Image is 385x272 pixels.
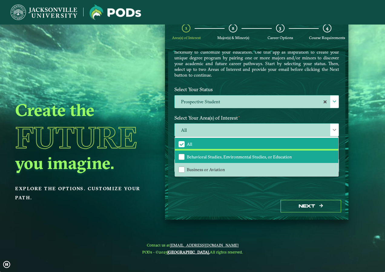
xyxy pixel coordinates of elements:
[90,5,141,20] img: Jacksonville University logo
[187,141,192,147] span: All
[175,95,339,108] label: Prospective Student
[238,114,240,119] sup: ⋆
[174,138,339,144] p: Maximum 2 selections are allowed
[15,99,150,121] h2: Create the
[170,112,344,124] label: Select Your Area(s) of Interest
[217,35,249,40] span: Major(s) & Minor(s)
[309,35,345,40] span: Course Requirements
[185,25,187,31] span: 1
[187,167,225,172] span: Business or Aviation
[175,124,339,137] span: All
[187,154,292,160] span: Behavioral Studies, Environmental Studies, or Education
[11,5,77,20] img: Jacksonville University logo
[175,151,338,163] li: Behavioral Studies, Environmental Studies, or Education
[170,148,344,159] label: Enter your email below to receive a summary of the POD that you create.
[170,243,239,247] a: [EMAIL_ADDRESS][DOMAIN_NAME]
[175,138,338,151] li: All
[15,123,150,152] h1: Future
[142,243,243,247] span: Contact us at
[142,250,243,254] span: PODs - ©2025 All rights reserved.
[167,250,210,254] a: [GEOGRAPHIC_DATA].
[15,184,150,202] p: Explore the options. Customize your path.
[170,84,344,95] label: Select Your Status
[326,25,328,31] span: 4
[172,35,201,40] span: Area(s) of Interest
[15,152,150,174] h2: you imagine.
[175,163,338,176] li: Business or Aviation
[268,35,293,40] span: Career Options
[281,200,341,212] button: Next
[174,137,176,141] sup: ⋆
[174,43,339,78] p: [GEOGRAPHIC_DATA] offers you the freedom to pursue your passions and the flexibility to customize...
[279,25,281,31] span: 3
[174,159,339,172] input: Enter your email
[175,176,338,188] li: Fine Arts or Humanities
[232,25,234,31] span: 2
